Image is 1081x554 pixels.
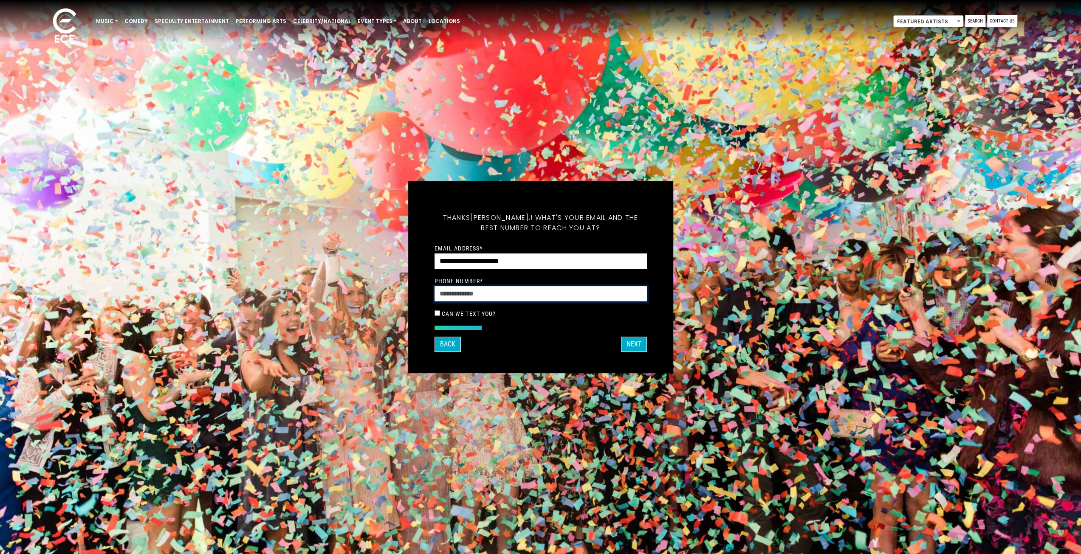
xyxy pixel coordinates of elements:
[400,14,425,28] a: About
[290,14,354,28] a: Celebrity/National
[93,14,121,28] a: Music
[232,14,290,28] a: Performing Arts
[893,15,963,27] span: Featured Artists
[894,16,963,28] span: Featured Artists
[987,15,1017,27] a: Contact Us
[435,337,461,352] button: Back
[621,337,647,352] button: Next
[435,245,483,252] label: Email Address
[435,202,647,243] h5: Thanks ! What's your email and the best number to reach you at?
[354,14,400,28] a: Event Types
[470,213,531,222] span: [PERSON_NAME],
[425,14,463,28] a: Locations
[435,277,483,285] label: Phone Number
[965,15,985,27] a: Search
[151,14,232,28] a: Specialty Entertainment
[121,14,151,28] a: Comedy
[43,6,86,47] img: ece_new_logo_whitev2-1.png
[442,310,496,318] label: Can we text you?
